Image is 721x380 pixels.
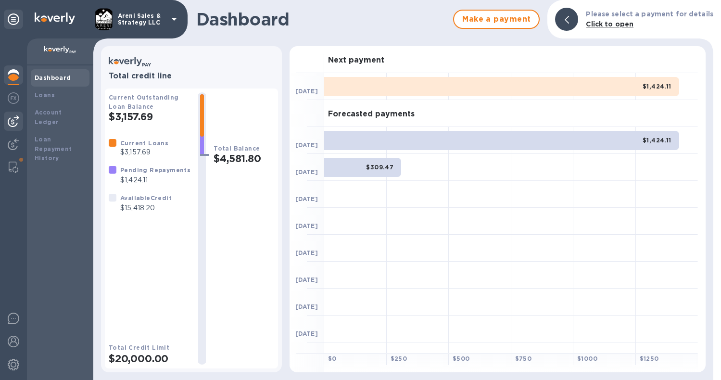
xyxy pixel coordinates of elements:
[196,9,448,29] h1: Dashboard
[35,74,71,81] b: Dashboard
[120,175,190,185] p: $1,424.11
[453,355,470,362] b: $ 500
[577,355,597,362] b: $ 1000
[118,13,166,26] p: Areni Sales & Strategy LLC
[328,56,384,65] h3: Next payment
[120,147,168,157] p: $3,157.69
[295,249,318,256] b: [DATE]
[462,13,531,25] span: Make a payment
[295,88,318,95] b: [DATE]
[35,91,55,99] b: Loans
[35,136,72,162] b: Loan Repayment History
[35,13,75,24] img: Logo
[586,10,713,18] b: Please select a payment for details
[109,111,190,123] h2: $3,157.69
[328,355,337,362] b: $ 0
[214,152,274,165] h2: $4,581.80
[295,330,318,337] b: [DATE]
[295,222,318,229] b: [DATE]
[586,20,633,28] b: Click to open
[120,139,168,147] b: Current Loans
[295,141,318,149] b: [DATE]
[643,137,671,144] b: $1,424.11
[366,164,393,171] b: $309.47
[4,10,23,29] div: Unpin categories
[120,203,172,213] p: $15,418.20
[8,92,19,104] img: Foreign exchange
[35,109,62,126] b: Account Ledger
[515,355,532,362] b: $ 750
[391,355,407,362] b: $ 250
[295,276,318,283] b: [DATE]
[643,83,671,90] b: $1,424.11
[120,166,190,174] b: Pending Repayments
[109,344,169,351] b: Total Credit Limit
[640,355,659,362] b: $ 1250
[109,94,179,110] b: Current Outstanding Loan Balance
[328,110,415,119] h3: Forecasted payments
[295,195,318,203] b: [DATE]
[295,168,318,176] b: [DATE]
[120,194,172,202] b: Available Credit
[109,72,274,81] h3: Total credit line
[295,303,318,310] b: [DATE]
[453,10,540,29] button: Make a payment
[214,145,260,152] b: Total Balance
[109,353,190,365] h2: $20,000.00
